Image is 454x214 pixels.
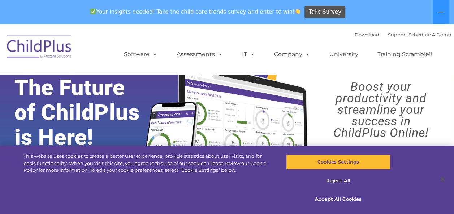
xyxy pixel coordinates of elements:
[3,30,75,66] img: ChildPlus by Procare Solutions
[169,47,230,62] a: Assessments
[117,47,165,62] a: Software
[388,32,407,37] a: Support
[434,171,450,187] button: Close
[100,77,131,83] span: Phone number
[295,9,300,14] img: 👏
[100,48,122,53] span: Last name
[23,153,272,174] div: This website uses cookies to create a better user experience, provide statistics about user visit...
[87,5,304,19] span: Your insights needed! Take the child care trends survey and enter to win!
[355,32,451,37] font: |
[355,32,379,37] a: Download
[408,32,451,37] a: Schedule A Demo
[370,47,439,62] a: Training Scramble!!
[235,47,262,62] a: IT
[90,9,96,14] img: ✅
[267,47,317,62] a: Company
[14,75,159,150] rs-layer: The Future of ChildPlus is Here!
[304,6,345,18] a: Take Survey
[314,81,448,138] rs-layer: Boost your productivity and streamline your success in ChildPlus Online!
[286,155,390,170] button: Cookies Settings
[322,47,366,62] a: University
[309,6,341,18] span: Take Survey
[286,173,390,188] button: Reject All
[286,192,390,207] button: Accept All Cookies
